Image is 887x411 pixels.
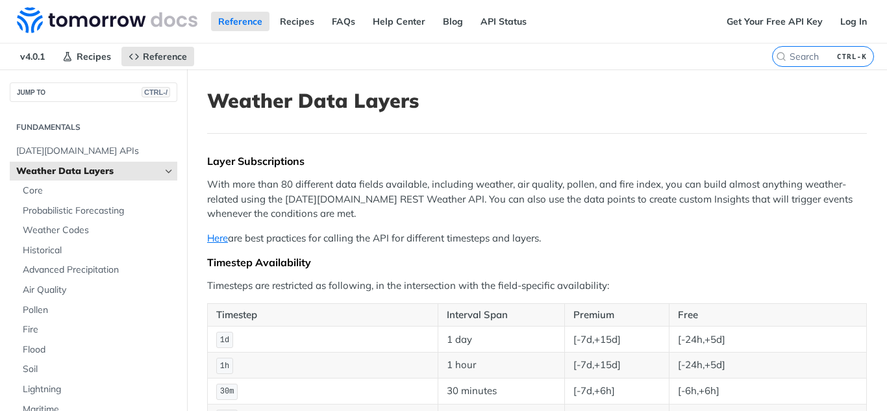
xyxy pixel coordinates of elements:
[23,184,174,197] span: Core
[669,327,867,353] td: [-24h,+5d]
[564,327,669,353] td: [-7d,+15d]
[23,383,174,396] span: Lightning
[13,47,52,66] span: v4.0.1
[17,7,197,33] img: Tomorrow.io Weather API Docs
[776,51,786,62] svg: Search
[438,303,565,327] th: Interval Span
[16,260,177,280] a: Advanced Precipitation
[10,82,177,102] button: JUMP TOCTRL-/
[10,162,177,181] a: Weather Data LayersHide subpages for Weather Data Layers
[77,51,111,62] span: Recipes
[16,165,160,178] span: Weather Data Layers
[16,201,177,221] a: Probabilistic Forecasting
[23,323,174,336] span: Fire
[16,340,177,360] a: Flood
[23,284,174,297] span: Air Quality
[207,279,867,293] p: Timesteps are restricted as following, in the intersection with the field-specific availability:
[473,12,534,31] a: API Status
[273,12,321,31] a: Recipes
[833,12,874,31] a: Log In
[211,12,269,31] a: Reference
[16,360,177,379] a: Soil
[23,363,174,376] span: Soil
[669,379,867,405] td: [-6h,+6h]
[143,51,187,62] span: Reference
[23,205,174,218] span: Probabilistic Forecasting
[207,89,867,112] h1: Weather Data Layers
[23,304,174,317] span: Pollen
[669,303,867,327] th: Free
[207,231,867,246] p: are best practices for calling the API for different timesteps and layers.
[55,47,118,66] a: Recipes
[436,12,470,31] a: Blog
[207,155,867,168] div: Layer Subscriptions
[16,181,177,201] a: Core
[438,327,565,353] td: 1 day
[220,387,234,396] span: 30m
[207,177,867,221] p: With more than 80 different data fields available, including weather, air quality, pollen, and fi...
[834,50,870,63] kbd: CTRL-K
[16,380,177,399] a: Lightning
[23,244,174,257] span: Historical
[23,224,174,237] span: Weather Codes
[16,241,177,260] a: Historical
[16,280,177,300] a: Air Quality
[16,301,177,320] a: Pollen
[23,264,174,277] span: Advanced Precipitation
[220,336,229,345] span: 1d
[207,256,867,269] div: Timestep Availability
[142,87,170,97] span: CTRL-/
[23,343,174,356] span: Flood
[16,145,174,158] span: [DATE][DOMAIN_NAME] APIs
[16,320,177,340] a: Fire
[366,12,432,31] a: Help Center
[207,232,228,244] a: Here
[669,353,867,379] td: [-24h,+5d]
[164,166,174,177] button: Hide subpages for Weather Data Layers
[220,362,229,371] span: 1h
[564,379,669,405] td: [-7d,+6h]
[719,12,830,31] a: Get Your Free API Key
[325,12,362,31] a: FAQs
[16,221,177,240] a: Weather Codes
[564,303,669,327] th: Premium
[10,142,177,161] a: [DATE][DOMAIN_NAME] APIs
[438,379,565,405] td: 30 minutes
[438,353,565,379] td: 1 hour
[121,47,194,66] a: Reference
[10,121,177,133] h2: Fundamentals
[564,353,669,379] td: [-7d,+15d]
[208,303,438,327] th: Timestep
